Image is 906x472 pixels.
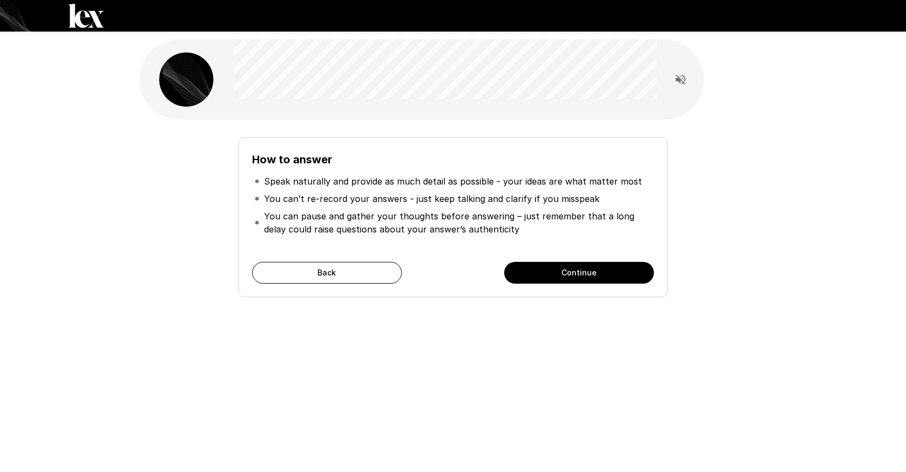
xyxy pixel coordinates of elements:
[159,52,213,107] img: lex_avatar2.png
[670,69,691,90] button: Read questions aloud
[252,262,402,284] button: Back
[504,262,654,284] button: Continue
[264,210,652,236] p: You can pause and gather your thoughts before answering – just remember that a long delay could r...
[264,175,642,188] p: Speak naturally and provide as much detail as possible - your ideas are what matter most
[264,192,599,205] p: You can’t re-record your answers - just keep talking and clarify if you misspeak
[252,153,332,166] b: How to answer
